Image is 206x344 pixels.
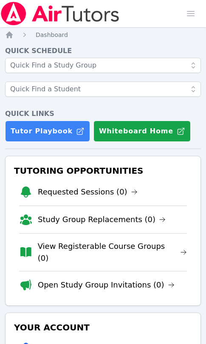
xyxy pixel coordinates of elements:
h4: Quick Schedule [5,46,201,56]
a: Requested Sessions (0) [38,186,138,198]
a: Tutor Playbook [5,121,90,142]
a: Open Study Group Invitations (0) [38,279,175,291]
a: Study Group Replacements (0) [38,214,166,226]
input: Quick Find a Study Group [5,58,201,73]
button: Whiteboard Home [93,121,191,142]
span: Dashboard [36,31,68,38]
input: Quick Find a Student [5,82,201,97]
h3: Tutoring Opportunities [12,163,194,178]
a: View Registerable Course Groups (0) [38,240,187,264]
nav: Breadcrumb [5,31,201,39]
a: Dashboard [36,31,68,39]
h3: Your Account [12,320,194,335]
h4: Quick Links [5,109,201,119]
